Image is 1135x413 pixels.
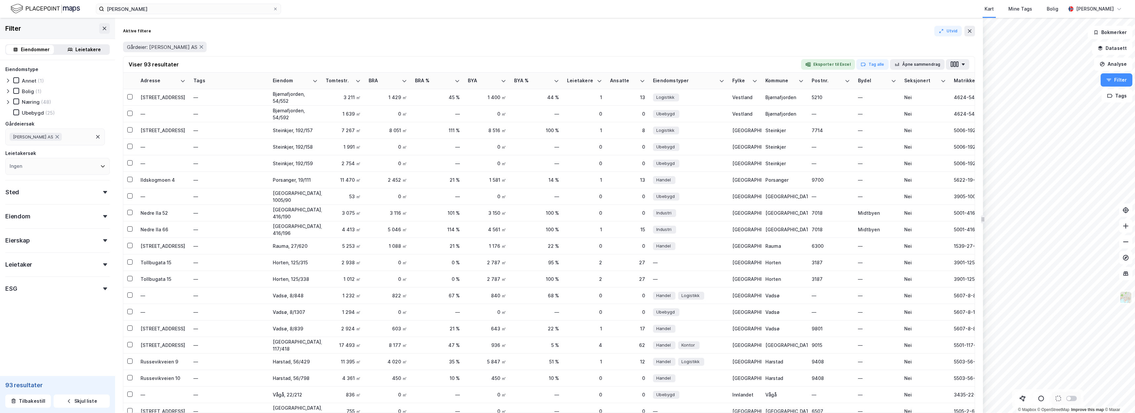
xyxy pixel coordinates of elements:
div: 0 [610,209,645,216]
div: Steinkjer [765,143,804,150]
div: 0 ㎡ [468,110,506,117]
div: [GEOGRAPHIC_DATA] [732,276,757,282]
div: Nei [904,160,946,167]
div: 1 232 ㎡ [326,292,361,299]
a: Mapbox [1018,407,1036,412]
div: Leietakere [567,78,594,84]
div: [STREET_ADDRESS] [141,243,185,249]
div: Bjørnafjorden [765,94,804,101]
div: 3 211 ㎡ [326,94,361,101]
div: 114 % [415,226,460,233]
div: — [653,257,724,268]
div: Ubebygd [22,110,44,116]
div: [GEOGRAPHIC_DATA] [732,143,757,150]
div: 1 [567,127,602,134]
div: — [858,110,896,117]
div: 4 413 ㎡ [326,226,361,233]
span: Handel [656,292,671,299]
div: Nei [904,226,946,233]
div: Nei [904,276,946,282]
div: 0 ㎡ [369,309,407,316]
div: — [141,193,185,200]
div: 27 [610,276,645,282]
div: 0 [567,309,602,316]
div: — [193,175,265,185]
div: — [514,309,559,316]
div: 5622-19-111-0-0 [954,176,999,183]
div: 100 % [514,127,559,134]
div: 5210 [812,94,850,101]
div: 1 639 ㎡ [326,110,361,117]
div: — [193,241,265,251]
div: — [858,176,896,183]
div: 100 % [514,276,559,282]
div: Eiendommer [21,46,50,54]
div: [GEOGRAPHIC_DATA] [732,193,757,200]
div: Tomtestr. [326,78,353,84]
div: 5 046 ㎡ [369,226,407,233]
img: logo.f888ab2527a4732fd821a326f86c7f29.svg [11,3,80,15]
div: Tollbugata 15 [141,276,185,282]
div: 1539-27-620-0-0 [954,243,999,249]
div: Næring [22,99,40,105]
div: Porsanger, 19/111 [273,176,318,183]
div: 8 [610,127,645,134]
div: Nei [904,110,946,117]
div: — [141,143,185,150]
div: 0 [567,143,602,150]
div: 5 253 ㎡ [326,243,361,249]
div: — [415,110,460,117]
button: Tags [1102,89,1132,102]
div: — [193,208,265,218]
div: Ingen [10,162,22,170]
div: [GEOGRAPHIC_DATA] [765,226,804,233]
div: 0 [610,243,645,249]
div: 95 % [514,259,559,266]
div: Steinkjer, 192/159 [273,160,318,167]
div: 14 % [514,176,559,183]
input: Søk på adresse, matrikkel, gårdeiere, leietakere eller personer [104,4,273,14]
div: 0 ㎡ [369,160,407,167]
div: — [858,94,896,101]
div: 0 % [415,276,460,282]
div: [GEOGRAPHIC_DATA] [732,292,757,299]
div: 1 [567,226,602,233]
div: BYA % [514,78,551,84]
div: 7018 [812,209,850,216]
div: [GEOGRAPHIC_DATA] [732,243,757,249]
div: Tags [193,78,265,84]
span: Ubebygd [656,143,675,150]
div: — [193,158,265,169]
div: 840 ㎡ [468,292,506,299]
div: Seksjonert [904,78,938,84]
div: Steinkjer, 192/157 [273,127,318,134]
div: — [812,292,850,299]
div: 0 ㎡ [369,193,407,200]
div: [GEOGRAPHIC_DATA] [732,176,757,183]
div: 15 [610,226,645,233]
div: 13 [610,94,645,101]
div: 0 [567,209,602,216]
div: Bjørnafjorden [765,110,804,117]
span: Logistikk [656,94,674,101]
div: 6300 [812,243,850,249]
div: Midtbyen [858,209,896,216]
button: Analyse [1094,57,1132,71]
div: [GEOGRAPHIC_DATA] [732,259,757,266]
div: 3901-125-338-0-0 [954,276,999,282]
div: 13 [610,176,645,183]
div: 0 [567,110,602,117]
div: [GEOGRAPHIC_DATA], 1005/90 [273,190,318,204]
div: 0 ㎡ [468,143,506,150]
div: 7 267 ㎡ [326,127,361,134]
div: [GEOGRAPHIC_DATA], 416/190 [273,206,318,220]
div: Bjørnafjorden, 54/592 [273,107,318,121]
div: Porsanger [765,176,804,183]
div: Postnr. [812,78,842,84]
div: BRA % [415,78,452,84]
div: Vestland [732,110,757,117]
div: — [858,143,896,150]
button: Skjul liste [54,394,110,408]
div: 0 [610,160,645,167]
iframe: Chat Widget [1102,381,1135,413]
